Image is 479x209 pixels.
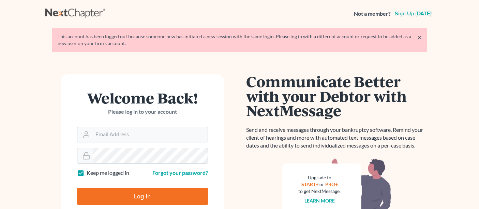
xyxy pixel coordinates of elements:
[417,33,422,41] a: ×
[301,181,318,187] a: START+
[325,181,338,187] a: PRO+
[393,11,434,16] a: Sign up [DATE]!
[87,169,129,177] label: Keep me logged in
[58,33,422,47] div: This account has been logged out because someone new has initiated a new session with the same lo...
[319,181,324,187] span: or
[299,188,341,195] div: to get NextMessage.
[246,126,427,150] p: Send and receive messages through your bankruptcy software. Remind your client of hearings and mo...
[77,108,208,116] p: Please log in to your account
[152,169,208,176] a: Forgot your password?
[304,198,335,204] a: Learn more
[354,10,391,18] strong: Not a member?
[246,74,427,118] h1: Communicate Better with your Debtor with NextMessage
[77,188,208,205] input: Log In
[77,90,208,105] h1: Welcome Back!
[299,174,341,181] div: Upgrade to
[93,127,208,142] input: Email Address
